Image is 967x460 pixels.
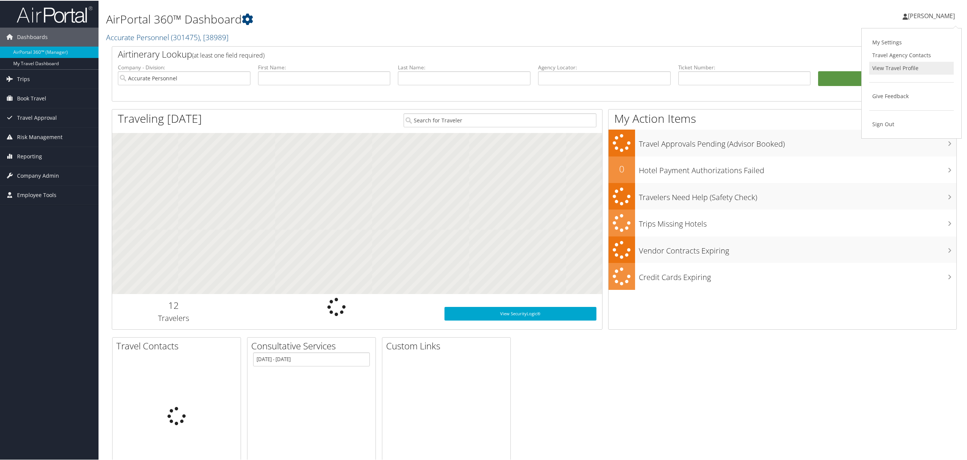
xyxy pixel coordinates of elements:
label: Last Name: [398,63,530,70]
span: [PERSON_NAME] [908,11,955,19]
h1: Traveling [DATE] [118,110,202,126]
h3: Credit Cards Expiring [639,268,956,282]
span: Reporting [17,146,42,165]
a: Vendor Contracts Expiring [609,236,956,263]
span: Risk Management [17,127,63,146]
h1: AirPortal 360™ Dashboard [106,11,677,27]
h2: 12 [118,298,229,311]
span: Employee Tools [17,185,56,204]
h2: Consultative Services [251,339,376,352]
a: View SecurityLogic® [444,306,596,320]
h1: My Action Items [609,110,956,126]
h3: Travelers Need Help (Safety Check) [639,188,956,202]
h2: Custom Links [386,339,510,352]
span: Dashboards [17,27,48,46]
h3: Hotel Payment Authorizations Failed [639,161,956,175]
a: Travel Agency Contacts [869,48,954,61]
label: Company - Division: [118,63,250,70]
button: Search [818,70,951,86]
input: Search for Traveler [404,113,596,127]
h2: Travel Contacts [116,339,241,352]
label: Agency Locator: [538,63,671,70]
label: Ticket Number: [678,63,811,70]
a: Trips Missing Hotels [609,209,956,236]
a: 0Hotel Payment Authorizations Failed [609,156,956,182]
span: Book Travel [17,88,46,107]
span: , [ 38989 ] [200,31,228,42]
a: Travelers Need Help (Safety Check) [609,182,956,209]
span: Trips [17,69,30,88]
h3: Travel Approvals Pending (Advisor Booked) [639,134,956,149]
h3: Trips Missing Hotels [639,214,956,228]
a: Credit Cards Expiring [609,262,956,289]
a: View Travel Profile [869,61,954,74]
span: Company Admin [17,166,59,185]
a: [PERSON_NAME] [903,4,962,27]
h2: Airtinerary Lookup [118,47,880,60]
a: Sign Out [869,117,954,130]
span: Travel Approval [17,108,57,127]
label: First Name: [258,63,391,70]
span: (at least one field required) [192,50,264,59]
h3: Vendor Contracts Expiring [639,241,956,255]
img: airportal-logo.png [17,5,92,23]
a: Travel Approvals Pending (Advisor Booked) [609,129,956,156]
a: Give Feedback [869,89,954,102]
h3: Travelers [118,312,229,323]
span: ( 301475 ) [171,31,200,42]
h2: 0 [609,162,635,175]
a: Accurate Personnel [106,31,228,42]
a: My Settings [869,35,954,48]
